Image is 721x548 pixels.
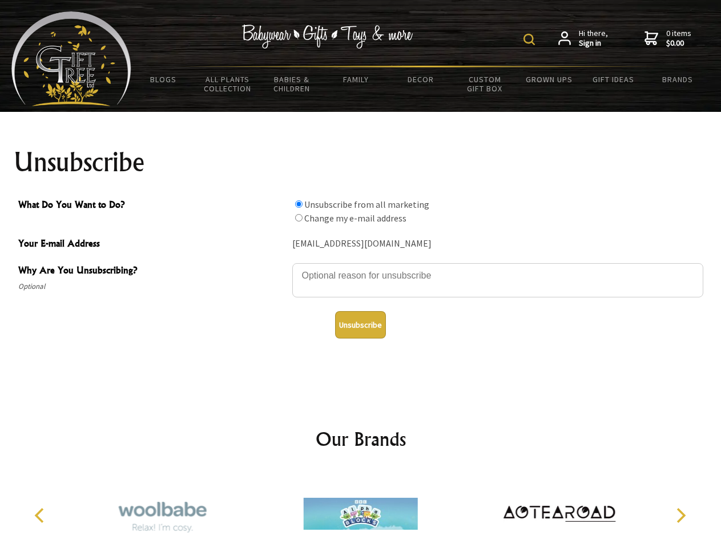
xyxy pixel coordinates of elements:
h2: Our Brands [23,425,699,453]
h1: Unsubscribe [14,148,708,176]
button: Previous [29,503,54,528]
a: Gift Ideas [581,67,646,91]
a: Grown Ups [517,67,581,91]
a: Brands [646,67,710,91]
span: Optional [18,280,287,293]
button: Next [668,503,693,528]
span: Why Are You Unsubscribing? [18,263,287,280]
a: Decor [388,67,453,91]
a: 0 items$0.00 [645,29,691,49]
img: product search [523,34,535,45]
span: Hi there, [579,29,608,49]
input: What Do You Want to Do? [295,200,303,208]
input: What Do You Want to Do? [295,214,303,221]
a: Family [324,67,389,91]
img: Babywear - Gifts - Toys & more [242,25,413,49]
a: All Plants Collection [196,67,260,100]
strong: $0.00 [666,38,691,49]
a: Hi there,Sign in [558,29,608,49]
label: Change my e-mail address [304,212,406,224]
label: Unsubscribe from all marketing [304,199,429,210]
span: What Do You Want to Do? [18,198,287,214]
a: BLOGS [131,67,196,91]
img: Babyware - Gifts - Toys and more... [11,11,131,106]
textarea: Why Are You Unsubscribing? [292,263,703,297]
span: 0 items [666,28,691,49]
span: Your E-mail Address [18,236,287,253]
div: [EMAIL_ADDRESS][DOMAIN_NAME] [292,235,703,253]
strong: Sign in [579,38,608,49]
button: Unsubscribe [335,311,386,339]
a: Custom Gift Box [453,67,517,100]
a: Babies & Children [260,67,324,100]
